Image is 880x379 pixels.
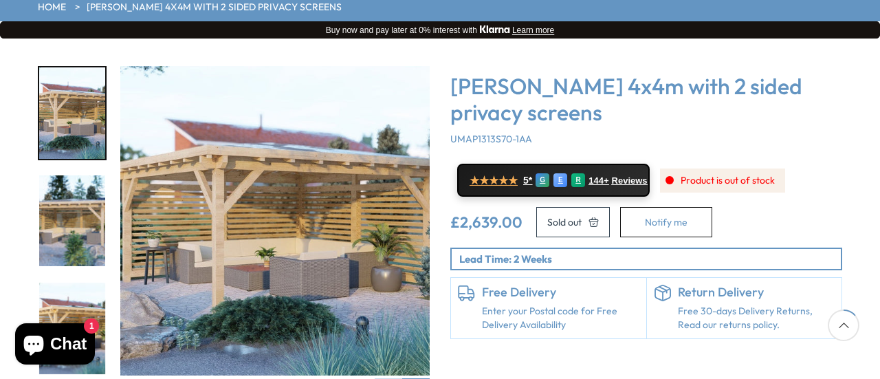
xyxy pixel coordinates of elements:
img: Grange Uma Pergola 4x4m - Best Shed [120,66,430,376]
div: G [536,173,549,187]
img: Pergola-Uma-2_5-1_b0fa9dbb-605d-4f2e-be39-6dfa8037cf92_200x200.jpg [39,283,105,374]
span: 144+ [588,175,608,186]
span: Sold out [547,217,582,227]
div: 1 / 6 [38,66,107,160]
a: ★★★★★ 5* G E R 144+ Reviews [457,164,650,197]
h6: Return Delivery [678,285,835,300]
img: Pergola-Uma-2_5_1-Photo_77fe8870-41f8-437d-99fa-f7701377ae18_200x200.jpg [39,67,105,159]
a: HOME [38,1,66,14]
div: 3 / 6 [38,281,107,376]
a: [PERSON_NAME] 4x4m with 2 sided privacy screens [87,1,342,14]
span: Reviews [612,175,648,186]
p: Lead Time: 2 Weeks [459,252,841,266]
button: Add to Cart [536,207,610,237]
div: R [571,173,585,187]
inbox-online-store-chat: Shopify online store chat [11,323,99,368]
button: Notify me [620,207,712,237]
div: E [553,173,567,187]
h6: Free Delivery [482,285,639,300]
img: Pergola-Uma-2_5_2-Photo_c58e817c-88ec-46bf-8b59-f68921175d1c_200x200.jpg [39,175,105,267]
h3: [PERSON_NAME] 4x4m with 2 sided privacy screens [450,73,842,126]
p: Free 30-days Delivery Returns, Read our returns policy. [678,305,835,332]
div: 2 / 6 [38,174,107,268]
div: Product is out of stock [660,169,785,193]
ins: £2,639.00 [450,215,522,230]
span: ★★★★★ [470,174,518,187]
span: UMAP1313S70-1AA [450,133,532,145]
a: Enter your Postal code for Free Delivery Availability [482,305,639,332]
